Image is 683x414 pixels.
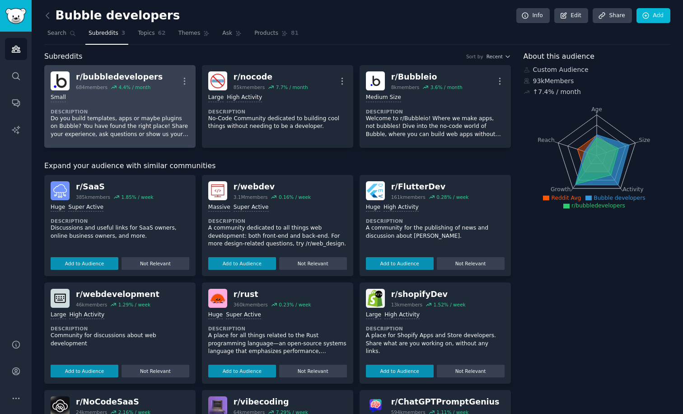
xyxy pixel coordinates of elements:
img: webdevelopment [51,289,70,308]
div: r/ webdev [234,181,311,193]
div: 385k members [76,194,110,200]
span: Subreddits [44,51,83,62]
button: Recent [487,53,511,60]
a: Subreddits3 [85,26,128,45]
div: 684 members [76,84,108,90]
span: 3 [122,29,126,38]
div: r/ shopifyDev [391,289,466,300]
span: Bubble developers [594,195,645,201]
img: shopifyDev [366,289,385,308]
div: Huge [366,203,380,212]
div: Super Active [234,203,269,212]
span: About this audience [524,51,594,62]
div: Sort by [466,53,483,60]
button: Not Relevant [437,365,505,377]
dt: Description [208,218,347,224]
button: Not Relevant [279,257,347,270]
div: Large [208,94,224,102]
div: 4.4 % / month [118,84,150,90]
dt: Description [51,325,189,332]
div: Huge [208,311,223,320]
p: A community dedicated to all things web development: both front-end and back-end. For more design... [208,224,347,248]
div: 1.52 % / week [433,301,465,308]
span: Reddit Avg [551,195,581,201]
div: r/ nocode [234,71,308,83]
a: Edit [554,8,588,24]
div: 0.28 % / week [436,194,468,200]
tspan: Growth [551,186,571,193]
div: 3.1M members [234,194,268,200]
img: SaaS [51,181,70,200]
a: Add [636,8,670,24]
button: Not Relevant [122,257,189,270]
div: r/ FlutterDev [391,181,469,193]
p: A place for Shopify Apps and Store developers. Share what are you working on, without any links. [366,332,505,356]
div: Massive [208,203,230,212]
img: FlutterDev [366,181,385,200]
img: nocode [208,71,227,90]
div: Super Active [68,203,103,212]
div: Small [51,94,66,102]
div: High Activity [227,94,262,102]
dt: Description [208,325,347,332]
p: Discussions and useful links for SaaS owners, online business owners, and more. [51,224,189,240]
div: 360k members [234,301,268,308]
button: Add to Audience [208,257,276,270]
button: Not Relevant [279,365,347,377]
span: Search [47,29,66,38]
p: Welcome to r/Bubbleio! Where we make apps, not bubbles! Dive into the no-code world of Bubble, wh... [366,115,505,139]
img: webdev [208,181,227,200]
div: Huge [51,203,65,212]
div: 1.29 % / week [118,301,150,308]
div: r/ NoCodeSaaS [76,396,150,408]
div: Medium Size [366,94,401,102]
button: Add to Audience [366,257,434,270]
div: 0.16 % / week [279,194,311,200]
button: Not Relevant [122,365,189,377]
div: 8k members [391,84,420,90]
div: High Activity [384,311,420,320]
img: bubbledevelopers [51,71,70,90]
img: GummySearch logo [5,8,26,24]
h2: Bubble developers [44,9,180,23]
button: Add to Audience [366,365,434,377]
span: Expand your audience with similar communities [44,160,215,172]
span: Themes [178,29,201,38]
div: High Activity [384,203,419,212]
span: Products [254,29,278,38]
span: Recent [487,53,503,60]
button: Not Relevant [437,257,505,270]
a: Search [44,26,79,45]
div: r/ rust [234,289,311,300]
button: Add to Audience [51,365,118,377]
a: Bubbleior/Bubbleio8kmembers3.6% / monthMedium SizeDescriptionWelcome to r/Bubbleio! Where we make... [360,65,511,148]
div: r/ vibecoding [234,396,308,408]
tspan: Age [591,106,602,113]
a: Share [593,8,632,24]
span: Topics [138,29,154,38]
div: High Activity [69,311,104,320]
a: Products81 [251,26,302,45]
img: Bubbleio [366,71,385,90]
div: Super Active [226,311,261,320]
div: r/ ChatGPTPromptGenius [391,396,500,408]
dt: Description [208,108,347,115]
a: Themes [175,26,213,45]
p: Do you build templates, apps or maybe plugins on Bubble? You have found the right place! Share yo... [51,115,189,139]
div: Large [366,311,381,320]
div: 3.6 % / month [430,84,463,90]
tspan: Size [639,136,650,143]
div: 1.85 % / week [121,194,153,200]
span: Subreddits [89,29,118,38]
div: 93k Members [524,76,671,86]
a: Ask [219,26,245,45]
dt: Description [366,108,505,115]
div: 46k members [76,301,107,308]
span: 81 [291,29,299,38]
dt: Description [51,218,189,224]
div: 0.23 % / week [279,301,311,308]
div: 13k members [391,301,422,308]
div: 85k members [234,84,265,90]
a: bubbledevelopersr/bubbledevelopers684members4.4% / monthSmallDescriptionDo you build templates, a... [44,65,196,148]
dt: Description [51,108,189,115]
